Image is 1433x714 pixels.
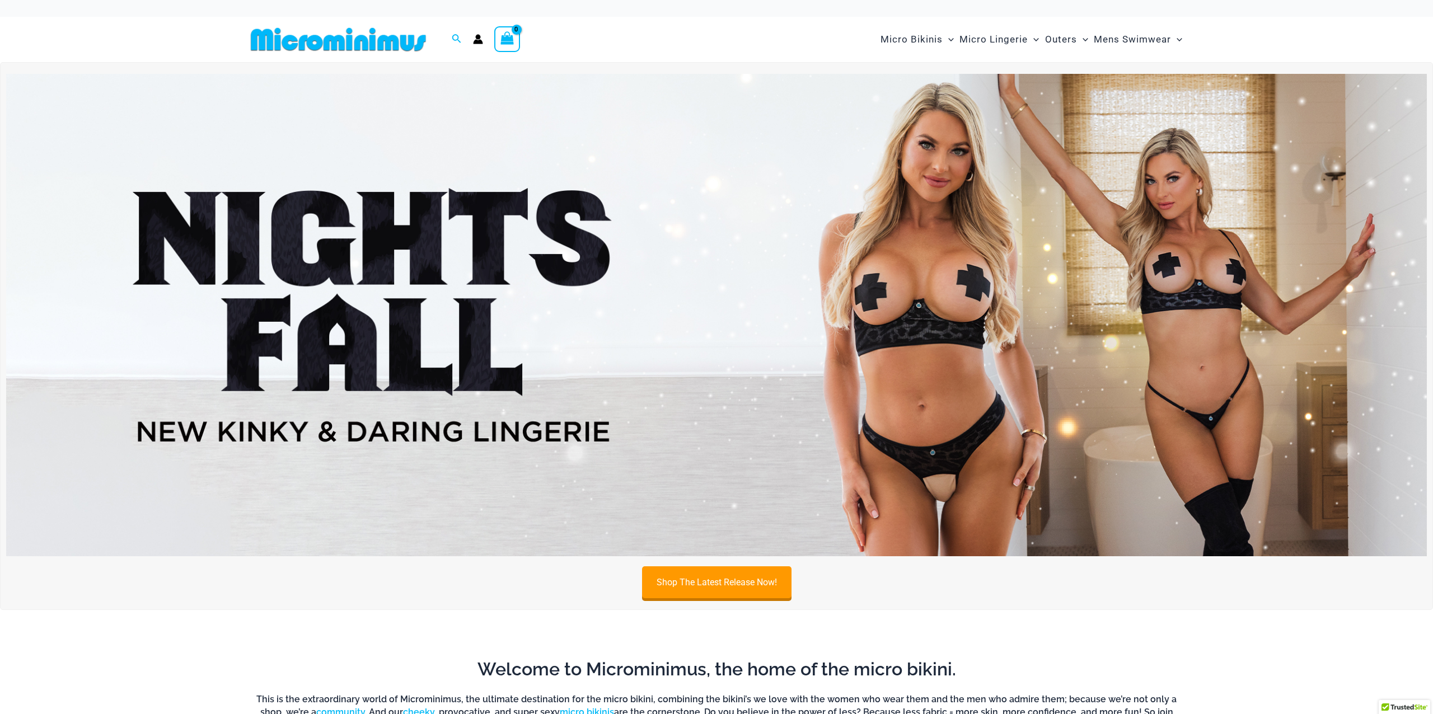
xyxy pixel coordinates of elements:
a: Account icon link [473,34,483,44]
span: Menu Toggle [1028,25,1039,54]
span: Mens Swimwear [1094,25,1171,54]
span: Menu Toggle [943,25,954,54]
span: Menu Toggle [1171,25,1182,54]
img: Night's Fall Silver Leopard Pack [6,74,1427,557]
span: Micro Lingerie [959,25,1028,54]
nav: Site Navigation [876,21,1187,58]
a: Shop The Latest Release Now! [642,566,792,598]
a: View Shopping Cart, empty [494,26,520,52]
a: Micro BikinisMenu ToggleMenu Toggle [878,22,957,57]
a: Micro LingerieMenu ToggleMenu Toggle [957,22,1042,57]
h2: Welcome to Microminimus, the home of the micro bikini. [255,657,1178,681]
span: Outers [1045,25,1077,54]
a: Mens SwimwearMenu ToggleMenu Toggle [1091,22,1185,57]
span: Menu Toggle [1077,25,1088,54]
img: MM SHOP LOGO FLAT [246,27,430,52]
span: Micro Bikinis [881,25,943,54]
a: OutersMenu ToggleMenu Toggle [1042,22,1091,57]
a: Search icon link [452,32,462,46]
